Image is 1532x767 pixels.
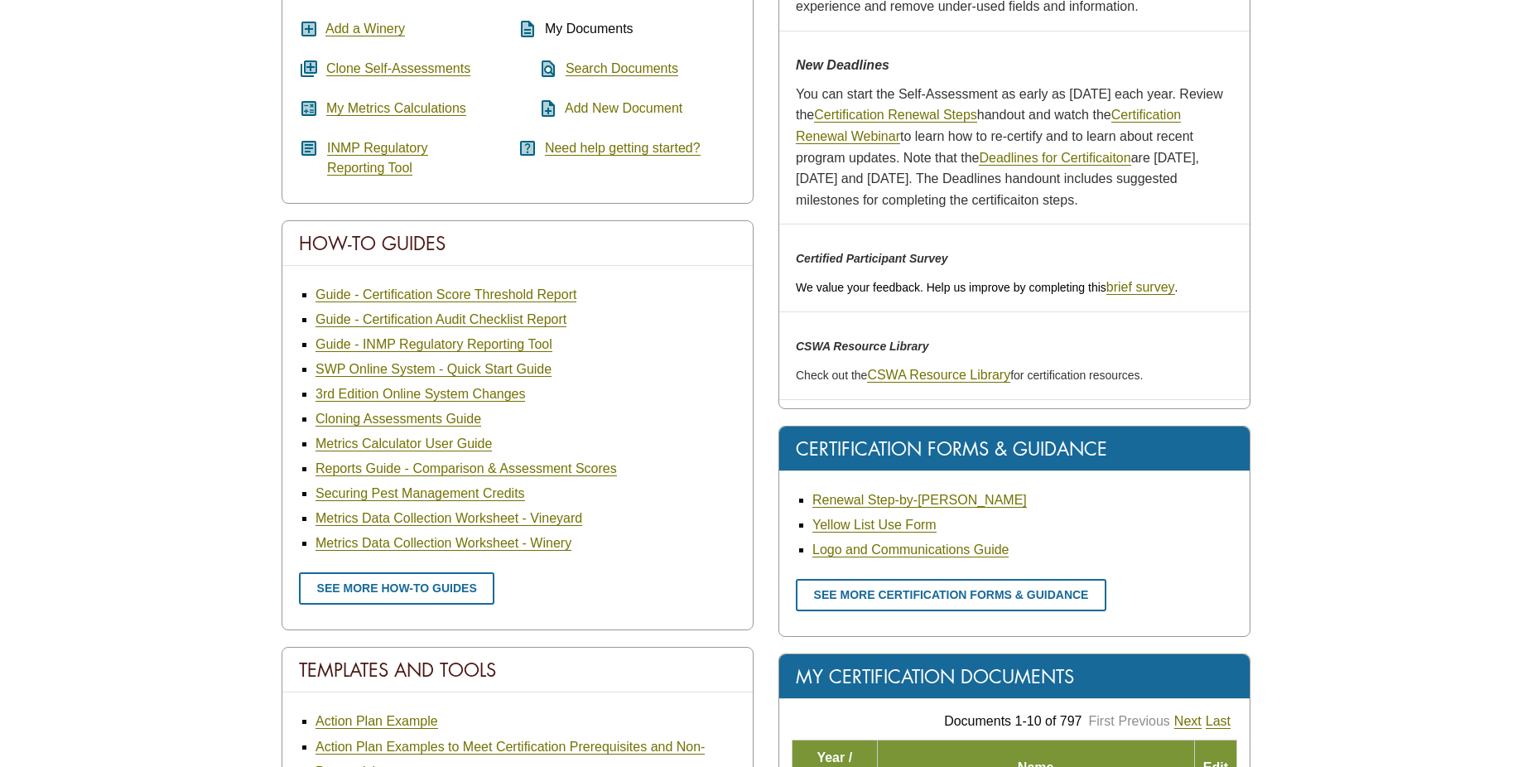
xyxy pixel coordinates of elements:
a: Add New Document [565,101,682,116]
div: My Certification Documents [779,654,1250,699]
div: How-To Guides [282,221,753,266]
a: First [1088,714,1114,728]
a: Metrics Calculator User Guide [316,437,492,451]
p: You can start the Self-Assessment as early as [DATE] each year. Review the handout and watch the ... [796,84,1233,211]
a: Reports Guide - Comparison & Assessment Scores [316,461,617,476]
a: Need help getting started? [545,141,701,156]
span: Check out the for certification resources. [796,369,1143,382]
strong: New Deadlines [796,58,889,72]
i: description [518,19,537,39]
a: brief survey [1106,280,1175,295]
div: Certification Forms & Guidance [779,427,1250,471]
div: Templates And Tools [282,648,753,692]
a: Previous [1119,714,1170,728]
span: My Documents [545,22,634,36]
i: queue [299,59,319,79]
a: Certification Renewal Webinar [796,108,1181,144]
a: Next [1174,714,1202,729]
a: CSWA Resource Library [867,368,1010,383]
a: Add a Winery [325,22,405,36]
a: My Metrics Calculations [326,101,466,116]
i: find_in_page [518,59,558,79]
a: Guide - Certification Audit Checklist Report [316,312,566,327]
i: note_add [518,99,558,118]
a: Action Plan Example [316,714,438,729]
a: Search Documents [566,61,678,76]
a: Metrics Data Collection Worksheet - Winery [316,536,571,551]
i: article [299,138,319,158]
a: Logo and Communications Guide [812,543,1009,557]
a: Deadlines for Certificaiton [979,151,1130,166]
a: Certification Renewal Steps [814,108,977,123]
a: See more how-to guides [299,572,494,605]
a: SWP Online System - Quick Start Guide [316,362,552,377]
a: Metrics Data Collection Worksheet - Vineyard [316,511,582,526]
a: Guide - Certification Score Threshold Report [316,287,576,302]
a: Clone Self-Assessments [326,61,470,76]
a: See more certification forms & guidance [796,579,1106,611]
span: We value your feedback. Help us improve by completing this . [796,281,1178,294]
span: Documents 1-10 of 797 [944,714,1082,728]
a: Last [1206,714,1231,729]
em: Certified Participant Survey [796,252,948,265]
a: Cloning Assessments Guide [316,412,481,427]
a: 3rd Edition Online System Changes [316,387,525,402]
a: Guide - INMP Regulatory Reporting Tool [316,337,552,352]
a: INMP RegulatoryReporting Tool [327,141,428,176]
a: Yellow List Use Form [812,518,937,533]
i: add_box [299,19,319,39]
i: help_center [518,138,537,158]
a: Renewal Step-by-[PERSON_NAME] [812,493,1027,508]
em: CSWA Resource Library [796,340,929,353]
i: calculate [299,99,319,118]
a: Securing Pest Management Credits [316,486,525,501]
